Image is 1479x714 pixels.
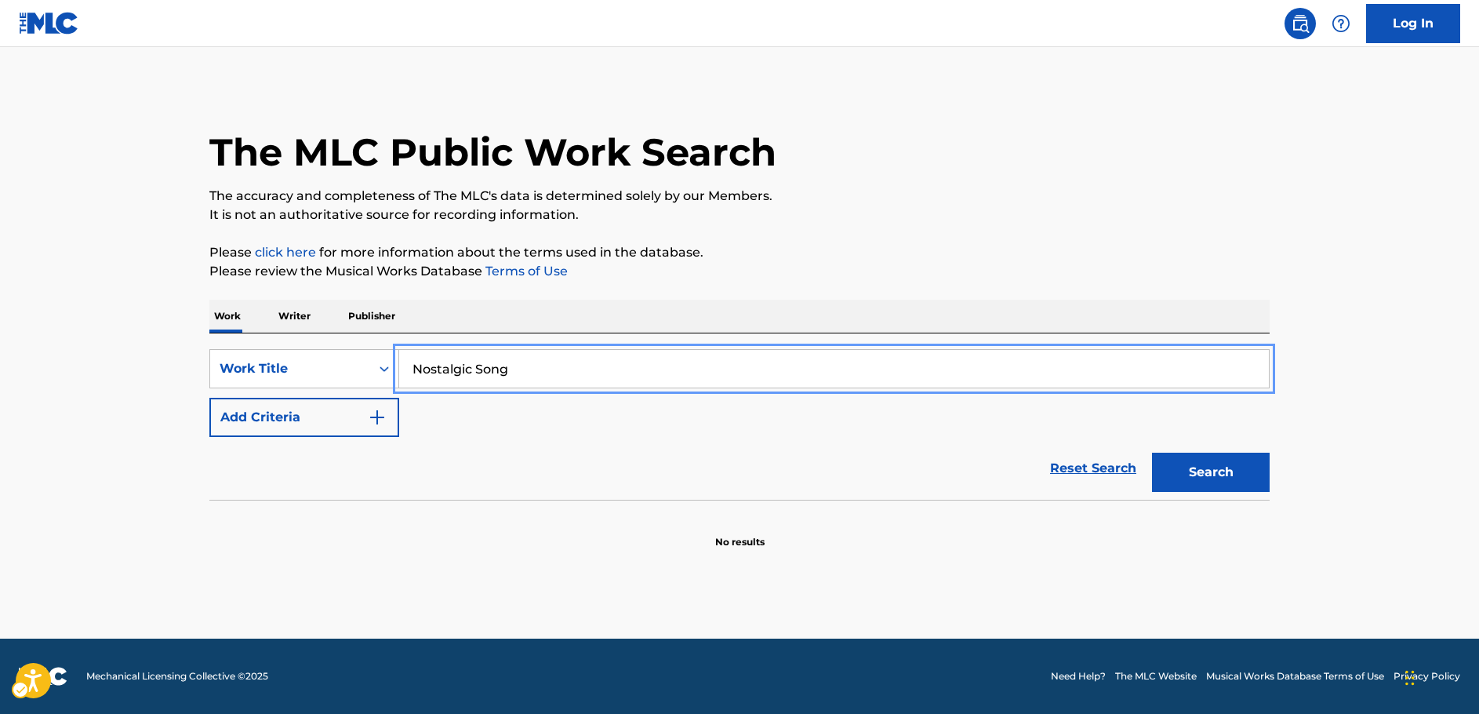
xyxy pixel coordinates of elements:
a: Reset Search [1042,451,1144,486]
img: help [1332,14,1350,33]
a: The MLC Website [1115,669,1197,683]
a: Need Help? [1051,669,1106,683]
a: click here [255,245,316,260]
button: Search [1152,453,1270,492]
p: Please for more information about the terms used in the database. [209,243,1270,262]
img: MLC Logo [19,12,79,35]
form: Search Form [209,349,1270,500]
div: Work Title [220,359,361,378]
p: Work [209,300,245,333]
h1: The MLC Public Work Search [209,129,776,176]
a: Privacy Policy [1394,669,1460,683]
a: Log In [1366,4,1460,43]
p: The accuracy and completeness of The MLC's data is determined solely by our Members. [209,187,1270,206]
a: Terms of Use [482,264,568,279]
a: Musical Works Database Terms of Use [1206,669,1384,683]
div: Drag [1405,654,1415,701]
input: Search... [399,350,1269,388]
p: Please review the Musical Works Database [209,262,1270,281]
p: No results [715,516,765,549]
p: Writer [274,300,315,333]
img: 9d2ae6d4665cec9f34b9.svg [368,408,387,427]
div: Chat Widget [1401,639,1479,714]
p: Publisher [343,300,400,333]
span: Mechanical Licensing Collective © 2025 [86,669,268,683]
img: search [1291,14,1310,33]
iframe: Hubspot Iframe [1401,639,1479,714]
img: logo [19,667,67,686]
div: On [370,350,398,388]
div: Carousel Slide Picker [370,355,398,383]
p: It is not an authoritative source for recording information. [209,206,1270,224]
button: Add Criteria [209,398,399,437]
